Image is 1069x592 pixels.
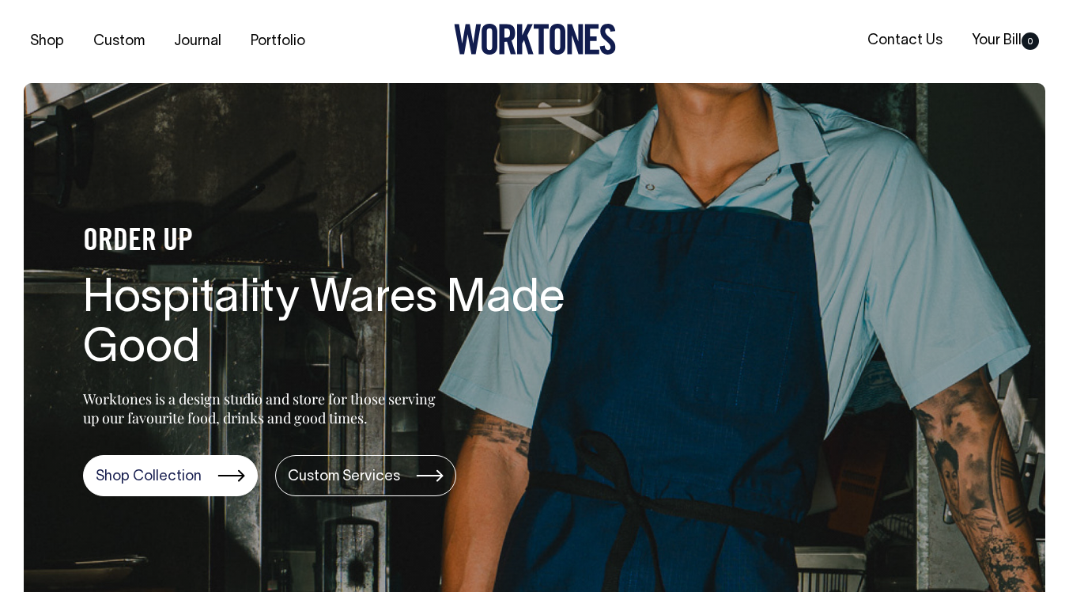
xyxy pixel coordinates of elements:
h4: ORDER UP [83,226,589,259]
a: Your Bill0 [965,28,1045,54]
a: Custom [87,28,151,55]
span: 0 [1022,32,1039,50]
a: Shop Collection [83,455,258,496]
a: Journal [168,28,228,55]
a: Contact Us [861,28,949,54]
a: Portfolio [244,28,312,55]
p: Worktones is a design studio and store for those serving up our favourite food, drinks and good t... [83,389,443,427]
h1: Hospitality Wares Made Good [83,275,589,376]
a: Shop [24,28,70,55]
a: Custom Services [275,455,456,496]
